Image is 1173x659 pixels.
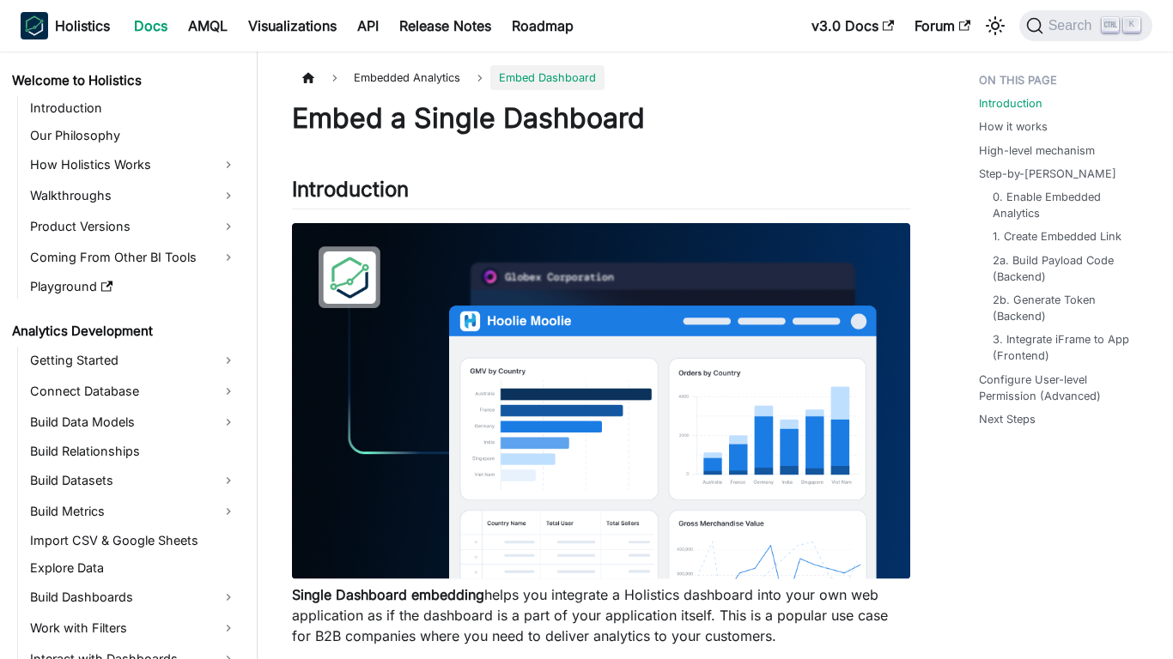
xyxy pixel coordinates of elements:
a: Explore Data [25,556,242,580]
a: Introduction [979,95,1042,112]
a: Forum [904,12,981,39]
a: How it works [979,118,1048,135]
span: Embedded Analytics [345,65,469,90]
a: API [347,12,389,39]
a: Playground [25,275,242,299]
a: 2b. Generate Token (Backend) [993,292,1140,324]
img: Holistics [21,12,48,39]
a: Next Steps [979,411,1036,427]
a: Welcome to Holistics [7,69,242,93]
h2: Introduction [292,177,910,209]
a: Our Philosophy [25,124,242,148]
img: Embedded Dashboard [292,223,910,579]
a: Walkthroughs [25,182,242,209]
span: Embed Dashboard [490,65,605,90]
a: 2a. Build Payload Code (Backend) [993,252,1140,285]
h1: Embed a Single Dashboard [292,101,910,136]
button: Search (Ctrl+K) [1019,10,1152,41]
a: Analytics Development [7,319,242,343]
a: Step-by-[PERSON_NAME] [979,166,1116,182]
a: 1. Create Embedded Link [993,228,1121,245]
a: Getting Started [25,347,242,374]
b: Holistics [55,15,110,36]
a: Visualizations [238,12,347,39]
a: Connect Database [25,378,242,405]
kbd: K [1123,17,1140,33]
nav: Breadcrumbs [292,65,910,90]
button: Switch between dark and light mode (currently light mode) [982,12,1009,39]
a: Docs [124,12,178,39]
a: Introduction [25,96,242,120]
a: Configure User-level Permission (Advanced) [979,372,1146,404]
a: Product Versions [25,213,242,240]
a: Build Dashboards [25,583,242,611]
a: Work with Filters [25,614,242,642]
a: Coming From Other BI Tools [25,244,242,271]
span: Search [1043,18,1103,33]
a: v3.0 Docs [801,12,904,39]
a: 3. Integrate iFrame to App (Frontend) [993,331,1140,364]
a: Release Notes [389,12,501,39]
a: AMQL [178,12,238,39]
a: HolisticsHolistics [21,12,110,39]
a: High-level mechanism [979,142,1095,159]
a: Home page [292,65,325,90]
strong: Single Dashboard embedding [292,586,484,603]
a: Build Data Models [25,408,242,436]
a: 0. Enable Embedded Analytics [993,189,1140,221]
a: Build Metrics [25,498,242,525]
a: Import CSV & Google Sheets [25,529,242,553]
a: Roadmap [501,12,584,39]
a: Build Datasets [25,467,242,494]
a: Build Relationships [25,439,242,463]
a: How Holistics Works [25,151,242,178]
p: helps you integrate a Holistics dashboard into your own web application as if the dashboard is a ... [292,584,910,646]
